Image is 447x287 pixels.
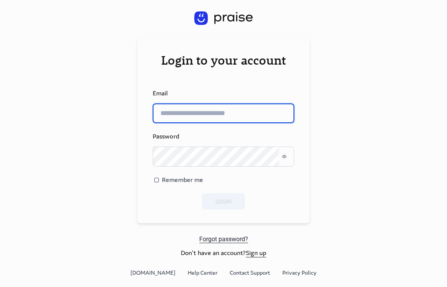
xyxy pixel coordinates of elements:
div: Login to your account [153,52,294,68]
a: Contact Support [230,269,270,277]
span: Help Center [188,269,217,276]
a: [DOMAIN_NAME] [130,269,175,277]
span: Privacy Policy [282,269,317,276]
span: Remember me [162,175,203,184]
span: [DOMAIN_NAME] [130,269,175,276]
div: Password [153,132,294,141]
span: Contact Support [230,269,270,276]
a: Help Center [188,269,217,277]
a: Privacy Policy [282,269,317,277]
a: Sign up [246,249,266,257]
a: Forgot password? [199,235,248,243]
img: logo [194,11,253,25]
span: Don't have an account? [181,249,266,257]
div: Email [153,89,294,98]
